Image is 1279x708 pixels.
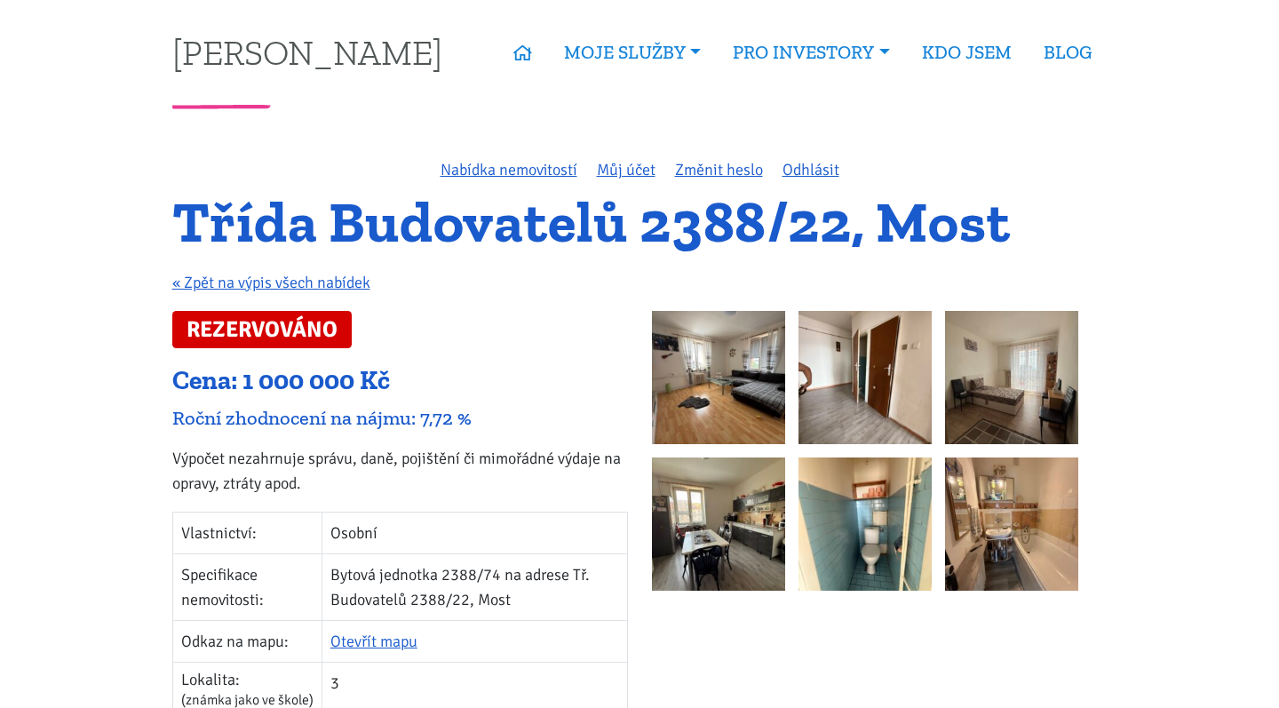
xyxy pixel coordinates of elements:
[330,632,417,651] a: Otevřít mapu
[675,160,763,179] a: Změnit heslo
[172,198,1108,247] h1: Třída Budovatelů 2388/22, Most
[548,32,717,73] a: MOJE SLUŽBY
[172,35,442,69] a: [PERSON_NAME]
[782,160,839,179] a: Odhlásit
[1028,32,1108,73] a: BLOG
[322,553,627,620] td: Bytová jednotka 2388/74 na adrese Tř. Budovatelů 2388/22, Most
[172,273,370,292] a: « Zpět na výpis všech nabídek
[172,512,322,553] td: Vlastnictví:
[717,32,905,73] a: PRO INVESTORY
[597,160,655,179] a: Můj účet
[172,406,628,430] div: Roční zhodnocení na nájmu: 7,72 %
[172,620,322,662] td: Odkaz na mapu:
[172,311,353,349] span: REZERVOVÁNO
[172,446,628,496] p: Výpočet nezahrnuje správu, daně, pojištění či mimořádné výdaje na opravy, ztráty apod.
[172,553,322,620] td: Specifikace nemovitosti:
[172,364,628,398] div: Cena: 1 000 000 Kč
[322,512,627,553] td: Osobní
[441,160,577,179] a: Nabídka nemovitostí
[906,32,1028,73] a: KDO JSEM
